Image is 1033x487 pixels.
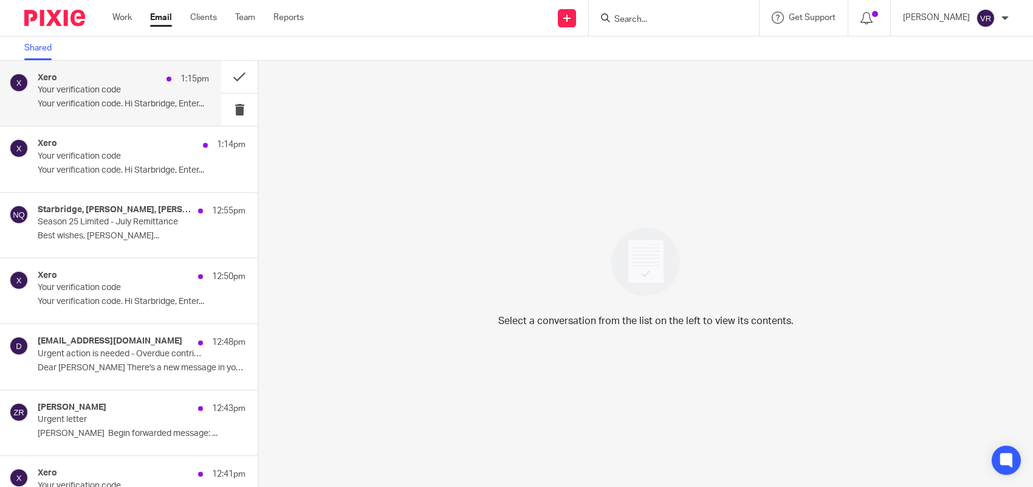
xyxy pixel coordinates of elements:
[38,402,106,413] h4: [PERSON_NAME]
[903,12,970,24] p: [PERSON_NAME]
[38,85,175,95] p: Your verification code
[9,402,29,422] img: svg%3E
[212,468,245,480] p: 12:41pm
[217,139,245,151] p: 1:14pm
[38,429,245,439] p: [PERSON_NAME] Begin forwarded message: ...
[38,363,245,373] p: Dear [PERSON_NAME] There's a new message in your NEST...
[9,336,29,356] img: svg%3E
[212,205,245,217] p: 12:55pm
[9,271,29,290] img: svg%3E
[112,12,132,24] a: Work
[180,73,209,85] p: 1:15pm
[9,139,29,158] img: svg%3E
[38,73,57,83] h4: Xero
[9,73,29,92] img: svg%3E
[38,99,209,109] p: Your verification code. Hi Starbridge, Enter...
[24,10,85,26] img: Pixie
[9,205,29,224] img: svg%3E
[212,336,245,348] p: 12:48pm
[498,314,794,328] p: Select a conversation from the list on the left to view its contents.
[212,402,245,415] p: 12:43pm
[38,165,245,176] p: Your verification code. Hi Starbridge, Enter...
[235,12,255,24] a: Team
[190,12,217,24] a: Clients
[38,297,245,307] p: Your verification code. Hi Starbridge, Enter...
[150,12,172,24] a: Email
[38,283,204,293] p: Your verification code
[38,205,192,215] h4: Starbridge, [PERSON_NAME], [PERSON_NAME]
[38,217,204,227] p: Season 25 Limited - July Remittance
[976,9,995,28] img: svg%3E
[38,139,57,149] h4: Xero
[38,415,204,425] p: Urgent letter
[613,15,722,26] input: Search
[212,271,245,283] p: 12:50pm
[38,231,245,241] p: Best wishes, [PERSON_NAME]...
[38,349,204,359] p: Urgent action is needed - Overdue contribution schedule(s)
[789,13,836,22] span: Get Support
[38,151,204,162] p: Your verification code
[38,468,57,478] h4: Xero
[24,36,61,60] a: Shared
[38,336,182,347] h4: [EMAIL_ADDRESS][DOMAIN_NAME]
[38,271,57,281] h4: Xero
[603,219,688,304] img: image
[273,12,304,24] a: Reports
